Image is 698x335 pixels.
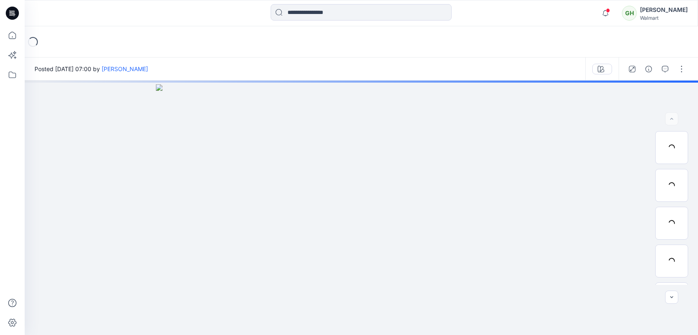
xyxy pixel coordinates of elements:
div: [PERSON_NAME] [640,5,688,15]
div: GH [622,6,637,21]
img: eyJhbGciOiJIUzI1NiIsImtpZCI6IjAiLCJzbHQiOiJzZXMiLCJ0eXAiOiJKV1QifQ.eyJkYXRhIjp7InR5cGUiOiJzdG9yYW... [156,84,567,335]
button: Details [642,62,655,76]
span: Posted [DATE] 07:00 by [35,65,148,73]
div: Walmart [640,15,688,21]
a: [PERSON_NAME] [102,65,148,72]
